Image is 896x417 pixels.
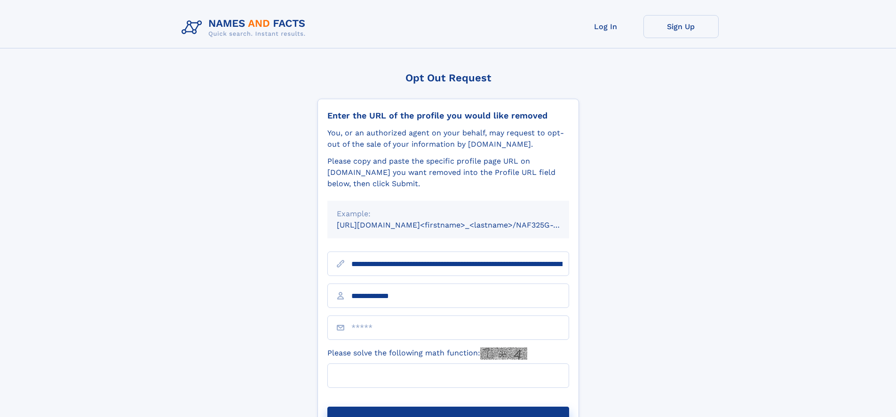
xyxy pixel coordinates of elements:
div: You, or an authorized agent on your behalf, may request to opt-out of the sale of your informatio... [327,127,569,150]
div: Opt Out Request [317,72,579,84]
img: Logo Names and Facts [178,15,313,40]
label: Please solve the following math function: [327,347,527,360]
a: Sign Up [643,15,719,38]
div: Example: [337,208,560,220]
small: [URL][DOMAIN_NAME]<firstname>_<lastname>/NAF325G-xxxxxxxx [337,220,587,229]
a: Log In [568,15,643,38]
div: Please copy and paste the specific profile page URL on [DOMAIN_NAME] you want removed into the Pr... [327,156,569,189]
div: Enter the URL of the profile you would like removed [327,110,569,121]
